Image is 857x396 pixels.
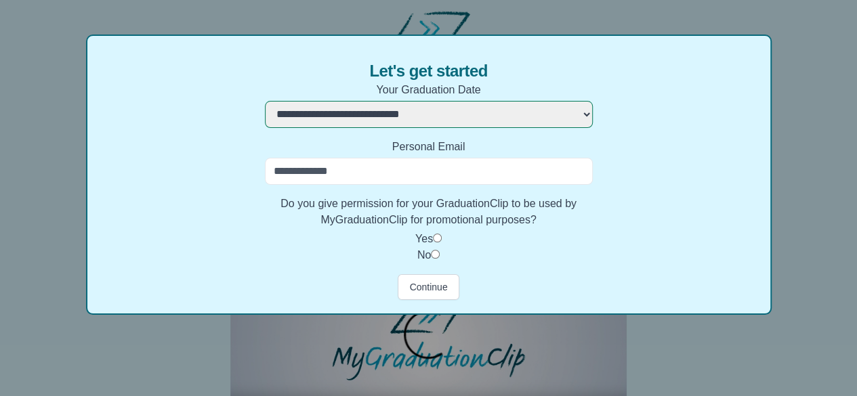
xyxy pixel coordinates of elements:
[265,196,593,228] label: Do you give permission for your GraduationClip to be used by MyGraduationClip for promotional pur...
[417,249,431,261] label: No
[265,139,593,155] label: Personal Email
[265,82,593,98] label: Your Graduation Date
[415,233,433,244] label: Yes
[369,60,487,82] span: Let's get started
[398,274,459,300] button: Continue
